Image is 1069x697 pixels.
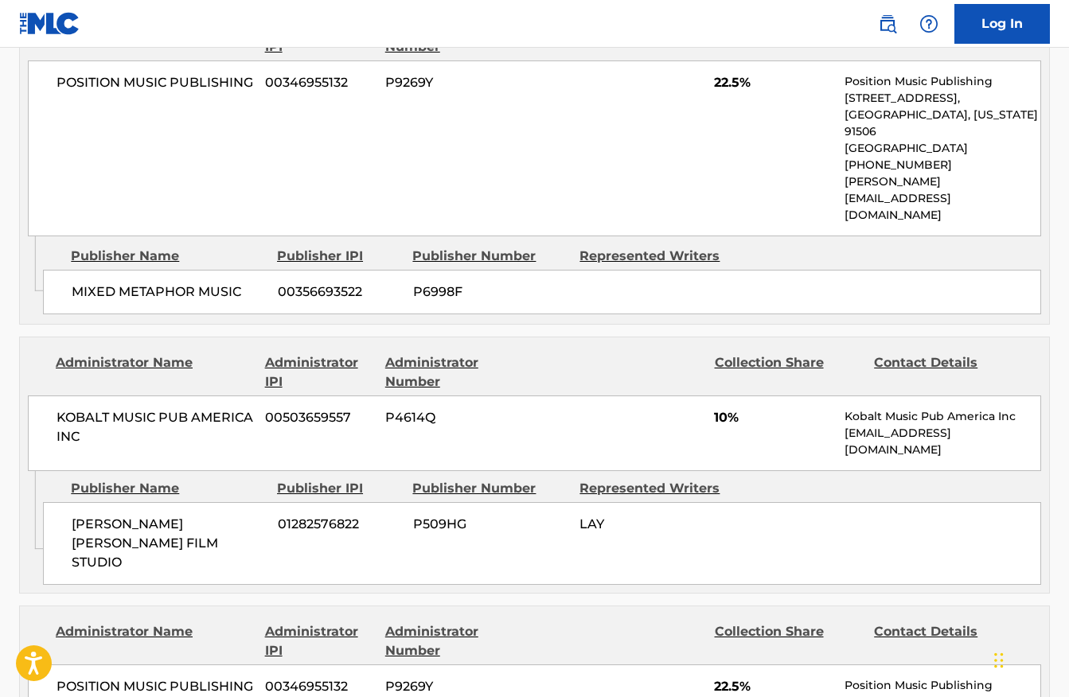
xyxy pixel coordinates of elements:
[874,353,1022,391] div: Contact Details
[714,408,832,427] span: 10%
[845,173,1040,224] p: [PERSON_NAME][EMAIL_ADDRESS][DOMAIN_NAME]
[277,479,400,498] div: Publisher IPI
[265,622,373,660] div: Administrator IPI
[56,622,253,660] div: Administrator Name
[71,247,265,266] div: Publisher Name
[412,479,568,498] div: Publisher Number
[56,353,253,391] div: Administrator Name
[278,515,401,534] span: 01282576822
[71,479,265,498] div: Publisher Name
[845,408,1040,425] p: Kobalt Music Pub America Inc
[878,14,897,33] img: search
[954,4,1050,44] a: Log In
[715,353,863,391] div: Collection Share
[57,73,253,92] span: POSITION MUSIC PUBLISHING
[872,8,903,40] a: Public Search
[714,73,832,92] span: 22.5%
[714,677,832,696] span: 22.5%
[845,677,1040,694] p: Position Music Publishing
[385,353,533,391] div: Administrator Number
[265,353,373,391] div: Administrator IPI
[265,408,373,427] span: 00503659557
[989,621,1069,697] iframe: Chat Widget
[19,12,80,35] img: MLC Logo
[385,408,533,427] span: P4614Q
[265,677,373,696] span: 00346955132
[277,247,400,266] div: Publisher IPI
[913,8,945,40] div: Help
[72,282,265,302] span: MIXED METAPHOR MUSIC
[385,73,533,92] span: P9269Y
[385,622,533,660] div: Administrator Number
[845,107,1040,140] p: [GEOGRAPHIC_DATA], [US_STATE] 91506
[994,637,1004,684] div: Drag
[413,282,568,302] span: P6998F
[874,622,1022,660] div: Contact Details
[385,677,533,696] span: P9269Y
[579,247,735,266] div: Represented Writers
[579,516,604,532] span: LAY
[57,408,253,446] span: KOBALT MUSIC PUB AMERICA INC
[412,247,568,266] div: Publisher Number
[579,479,735,498] div: Represented Writers
[265,73,373,92] span: 00346955132
[919,14,938,33] img: help
[845,140,1040,157] p: [GEOGRAPHIC_DATA]
[845,425,1040,458] p: [EMAIL_ADDRESS][DOMAIN_NAME]
[845,157,1040,173] p: [PHONE_NUMBER]
[413,515,568,534] span: P509HG
[278,282,401,302] span: 00356693522
[57,677,253,696] span: POSITION MUSIC PUBLISHING
[845,90,1040,107] p: [STREET_ADDRESS],
[845,73,1040,90] p: Position Music Publishing
[72,515,265,572] span: [PERSON_NAME] [PERSON_NAME] FILM STUDIO
[715,622,863,660] div: Collection Share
